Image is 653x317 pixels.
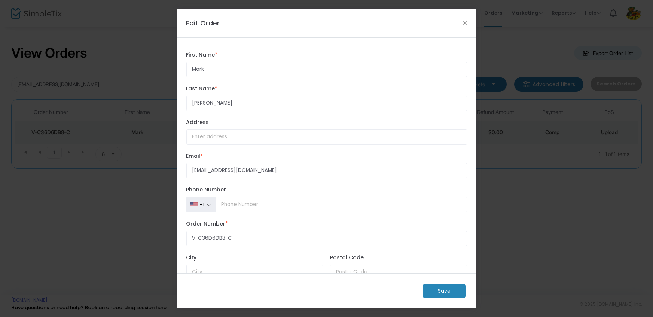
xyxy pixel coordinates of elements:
div: +1 [199,202,204,208]
button: Close [460,18,469,28]
label: Address [186,118,467,126]
input: Enter last name [186,96,467,111]
label: Email [186,152,467,160]
input: Enter Order Number [186,231,467,246]
label: City [186,254,323,262]
input: Enter address [186,129,467,145]
button: +1 [186,197,216,212]
label: Last Name [186,85,467,93]
label: Phone Number [186,186,467,194]
input: Postal Code [330,265,467,280]
input: Phone Number [216,197,467,212]
label: Order Number [186,220,467,228]
input: Enter first name [186,62,467,77]
h4: Edit Order [186,18,220,28]
m-button: Save [423,284,466,298]
input: Enter email [186,163,467,178]
label: First Name [186,51,467,59]
label: Postal Code [330,254,467,262]
input: City [186,265,323,280]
